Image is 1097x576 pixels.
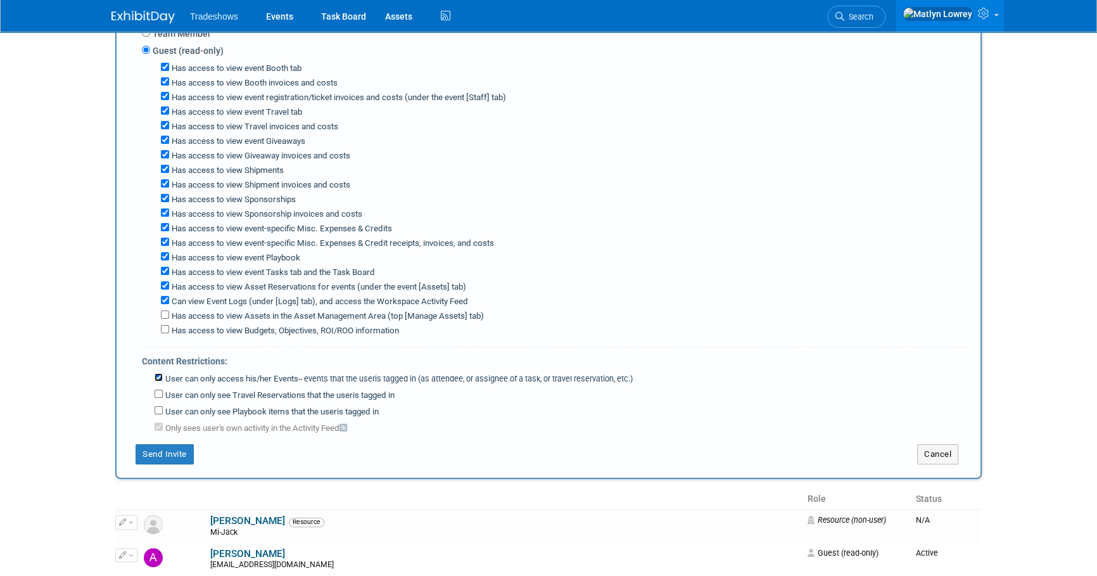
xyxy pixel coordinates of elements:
[210,528,241,537] span: Mi-Jack
[169,281,466,293] label: Has access to view Asset Reservations for events (under the event [Assets] tab)
[163,373,633,385] label: User can only access his/her Events
[169,136,305,148] label: Has access to view event Giveaways
[917,444,958,464] button: Cancel
[916,548,938,558] span: Active
[169,208,362,221] label: Has access to view Sponsorship invoices and costs
[136,444,194,464] button: Send Invite
[169,77,338,89] label: Has access to view Booth invoices and costs
[298,374,633,383] span: -- events that the user is tagged in (as attendee, or assignee of a task, or travel reservation, ...
[808,548,878,558] span: Guest (read-only)
[169,296,468,308] label: Can view Event Logs (under [Logs] tab), and access the Workspace Activity Feed
[827,6,885,28] a: Search
[144,515,163,534] img: Resource
[903,7,973,21] img: Matlyn Lowrey
[144,548,163,567] img: Alex Taylor
[169,194,296,206] label: Has access to view Sponsorships
[289,518,324,527] span: Resource
[844,12,873,22] span: Search
[150,27,211,40] label: Team Member
[150,44,224,57] label: Guest (read-only)
[142,347,971,371] div: Content Restrictions:
[169,92,506,104] label: Has access to view event registration/ticket invoices and costs (under the event [Staff] tab)
[169,121,338,133] label: Has access to view Travel invoices and costs
[111,11,175,23] img: ExhibitDay
[169,267,375,279] label: Has access to view event Tasks tab and the Task Board
[163,390,395,402] label: User can only see Travel Reservations that the user is tagged in
[169,223,392,235] label: Has access to view event-specific Misc. Expenses & Credits
[808,515,886,525] span: Resource (non-user)
[163,406,379,418] label: User can only see Playbook items that the user is tagged in
[210,548,285,560] a: [PERSON_NAME]
[916,515,930,525] span: N/A
[169,106,302,118] label: Has access to view event Travel tab
[169,63,301,75] label: Has access to view event Booth tab
[169,252,300,264] label: Has access to view event Playbook
[169,238,494,250] label: Has access to view event-specific Misc. Expenses & Credit receipts, invoices, and costs
[169,165,284,177] label: Has access to view Shipments
[210,515,285,527] a: [PERSON_NAME]
[169,179,350,191] label: Has access to view Shipment invoices and costs
[911,489,982,510] th: Status
[163,423,347,435] label: Only sees user's own activity in the Activity Feed
[169,325,399,337] label: Has access to view Budgets, Objectives, ROI/ROO information
[190,11,238,22] span: Tradeshows
[169,150,350,162] label: Has access to view Giveaway invoices and costs
[169,310,484,323] label: Has access to view Assets in the Asset Management Area (top [Manage Assets] tab)
[802,489,911,510] th: Role
[210,560,799,570] div: [EMAIL_ADDRESS][DOMAIN_NAME]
